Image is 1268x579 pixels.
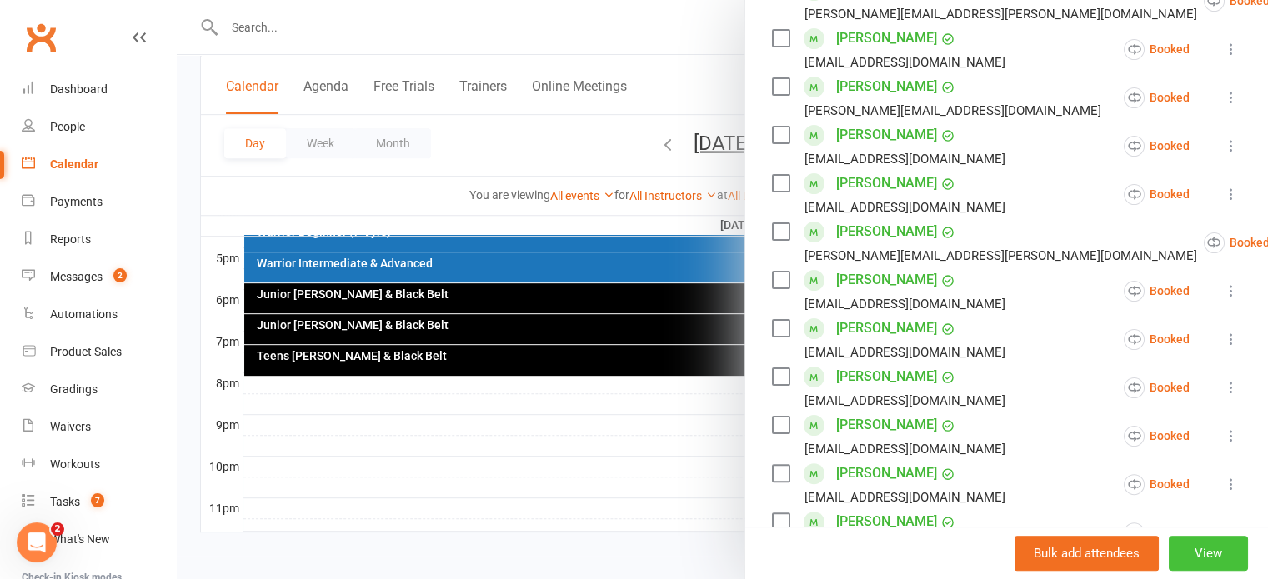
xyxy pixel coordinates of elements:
div: [EMAIL_ADDRESS][DOMAIN_NAME] [804,487,1005,508]
div: Tasks [50,495,80,508]
div: [EMAIL_ADDRESS][DOMAIN_NAME] [804,293,1005,315]
span: 7 [91,493,104,507]
a: [PERSON_NAME] [836,73,937,100]
a: [PERSON_NAME] [836,170,937,197]
span: 2 [51,522,64,536]
a: [PERSON_NAME] [836,122,937,148]
div: Booked [1124,39,1190,60]
div: Calendar [50,157,98,171]
div: [EMAIL_ADDRESS][DOMAIN_NAME] [804,390,1005,412]
a: Workouts [22,446,176,483]
a: [PERSON_NAME] [836,363,937,390]
div: [EMAIL_ADDRESS][DOMAIN_NAME] [804,438,1005,460]
div: Booked [1124,184,1190,205]
a: [PERSON_NAME] [836,412,937,438]
div: Messages [50,270,103,283]
a: Waivers [22,408,176,446]
a: Tasks 7 [22,483,176,521]
a: Gradings [22,371,176,408]
a: [PERSON_NAME] [836,460,937,487]
a: Automations [22,296,176,333]
div: [EMAIL_ADDRESS][DOMAIN_NAME] [804,52,1005,73]
div: Booked [1124,136,1190,157]
a: Calendar [22,146,176,183]
div: Product Sales [50,345,122,358]
iframe: Intercom live chat [17,522,57,562]
a: Reports [22,221,176,258]
div: Booked [1124,377,1190,398]
a: Clubworx [20,17,62,58]
div: Reports [50,232,91,246]
div: [EMAIL_ADDRESS][DOMAIN_NAME] [804,197,1005,218]
div: Booked [1124,87,1190,108]
div: Booked [1124,474,1190,495]
a: Payments [22,183,176,221]
div: Gradings [50,382,98,396]
a: [PERSON_NAME] [836,25,937,52]
div: Workouts [50,457,100,471]
div: Booked [1124,522,1190,543]
a: Messages 2 [22,258,176,296]
div: What's New [50,532,110,546]
div: [PERSON_NAME][EMAIL_ADDRESS][PERSON_NAME][DOMAIN_NAME] [804,245,1197,267]
div: Booked [1124,281,1190,302]
a: [PERSON_NAME] [836,508,937,535]
a: [PERSON_NAME] [836,315,937,342]
a: What's New [22,521,176,558]
div: People [50,120,85,133]
span: 2 [113,268,127,282]
div: Payments [50,195,103,208]
div: Booked [1124,426,1190,447]
div: Automations [50,307,118,321]
div: Waivers [50,420,91,433]
a: [PERSON_NAME] [836,267,937,293]
button: Bulk add attendees [1015,536,1159,571]
button: View [1169,536,1248,571]
div: Booked [1124,329,1190,350]
div: [PERSON_NAME][EMAIL_ADDRESS][DOMAIN_NAME] [804,100,1101,122]
a: People [22,108,176,146]
div: Dashboard [50,82,108,96]
div: [EMAIL_ADDRESS][DOMAIN_NAME] [804,148,1005,170]
a: Dashboard [22,71,176,108]
a: Product Sales [22,333,176,371]
div: [EMAIL_ADDRESS][DOMAIN_NAME] [804,342,1005,363]
a: [PERSON_NAME] [836,218,937,245]
div: [PERSON_NAME][EMAIL_ADDRESS][PERSON_NAME][DOMAIN_NAME] [804,3,1197,25]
